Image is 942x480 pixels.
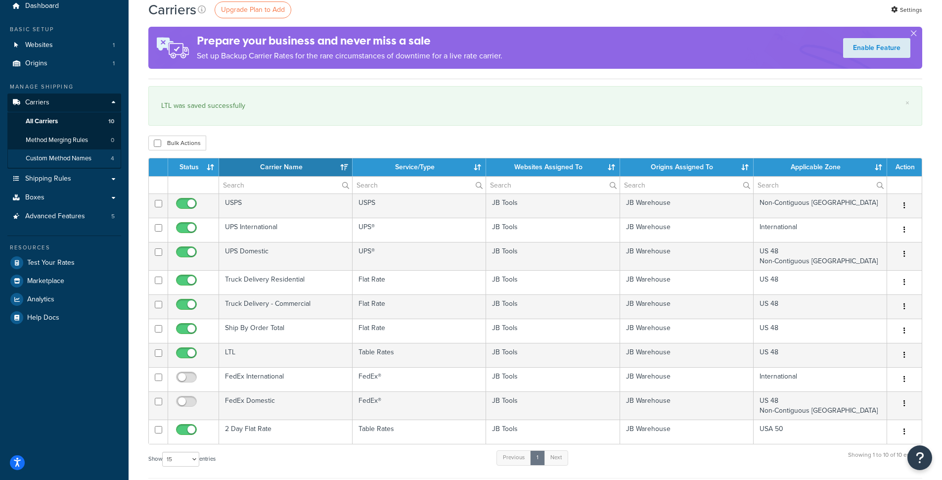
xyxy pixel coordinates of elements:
td: USPS [353,193,486,218]
li: Websites [7,36,121,54]
th: Status: activate to sort column ascending [168,158,219,176]
span: Method Merging Rules [26,136,88,144]
td: FedEx International [219,367,353,391]
a: Carriers [7,94,121,112]
td: Table Rates [353,343,486,367]
td: US 48 [754,319,887,343]
span: Websites [25,41,53,49]
td: JB Warehouse [620,270,754,294]
td: LTL [219,343,353,367]
div: Manage Shipping [7,83,121,91]
h4: Prepare your business and never miss a sale [197,33,502,49]
td: FedEx® [353,367,486,391]
td: US 48 Non-Contiguous [GEOGRAPHIC_DATA] [754,391,887,420]
td: International [754,367,887,391]
a: Origins 1 [7,54,121,73]
th: Service/Type: activate to sort column ascending [353,158,486,176]
span: Test Your Rates [27,259,75,267]
td: USA 50 [754,420,887,444]
td: UPS® [353,242,486,270]
a: Marketplace [7,272,121,290]
td: JB Tools [486,391,620,420]
label: Show entries [148,452,216,467]
a: Test Your Rates [7,254,121,272]
span: 4 [111,154,114,163]
a: × [905,99,909,107]
span: 1 [113,41,115,49]
td: JB Warehouse [620,294,754,319]
td: JB Warehouse [620,242,754,270]
li: Carriers [7,94,121,169]
span: Dashboard [25,2,59,10]
li: Origins [7,54,121,73]
span: Boxes [25,193,45,202]
td: UPS® [353,218,486,242]
img: ad-rules-rateshop-fe6ec290ccb7230408bd80ed9643f0289d75e0ffd9eb532fc0e269fcd187b520.png [148,27,197,69]
td: UPS Domestic [219,242,353,270]
span: 1 [113,59,115,68]
a: Previous [496,450,531,465]
td: US 48 [754,294,887,319]
td: UPS International [219,218,353,242]
a: Advanced Features 5 [7,207,121,226]
td: Non-Contiguous [GEOGRAPHIC_DATA] [754,193,887,218]
a: Analytics [7,290,121,308]
td: JB Tools [486,343,620,367]
button: Open Resource Center [907,445,932,470]
span: Marketplace [27,277,64,286]
li: All Carriers [7,112,121,131]
a: Settings [891,3,922,17]
td: FedEx® [353,391,486,420]
p: Set up Backup Carrier Rates for the rare circumstances of downtime for a live rate carrier. [197,49,502,63]
td: JB Warehouse [620,193,754,218]
span: Custom Method Names [26,154,91,163]
a: 1 [530,450,545,465]
div: Basic Setup [7,25,121,34]
td: JB Tools [486,218,620,242]
td: JB Warehouse [620,319,754,343]
span: 0 [111,136,114,144]
td: Truck Delivery Residential [219,270,353,294]
span: Analytics [27,295,54,304]
a: Boxes [7,189,121,207]
td: JB Tools [486,420,620,444]
td: JB Tools [486,270,620,294]
span: 5 [111,212,115,221]
input: Search [219,177,352,193]
input: Search [620,177,753,193]
div: Resources [7,243,121,252]
th: Applicable Zone: activate to sort column ascending [754,158,887,176]
span: All Carriers [26,117,58,126]
li: Help Docs [7,309,121,327]
th: Carrier Name: activate to sort column ascending [219,158,353,176]
td: JB Warehouse [620,391,754,420]
th: Action [887,158,922,176]
td: US 48 [754,270,887,294]
span: Carriers [25,98,49,107]
td: JB Tools [486,294,620,319]
div: LTL was saved successfully [161,99,909,113]
td: Truck Delivery - Commercial [219,294,353,319]
th: Websites Assigned To: activate to sort column ascending [486,158,620,176]
span: Help Docs [27,314,59,322]
a: Websites 1 [7,36,121,54]
li: Advanced Features [7,207,121,226]
a: Next [544,450,568,465]
span: Origins [25,59,47,68]
td: Flat Rate [353,319,486,343]
td: 2 Day Flat Rate [219,420,353,444]
td: JB Warehouse [620,420,754,444]
td: FedEx Domestic [219,391,353,420]
td: JB Warehouse [620,367,754,391]
td: USPS [219,193,353,218]
td: JB Tools [486,367,620,391]
td: JB Tools [486,319,620,343]
input: Search [353,177,486,193]
li: Method Merging Rules [7,131,121,149]
span: 10 [108,117,114,126]
td: JB Tools [486,242,620,270]
select: Showentries [162,452,199,467]
input: Search [754,177,887,193]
